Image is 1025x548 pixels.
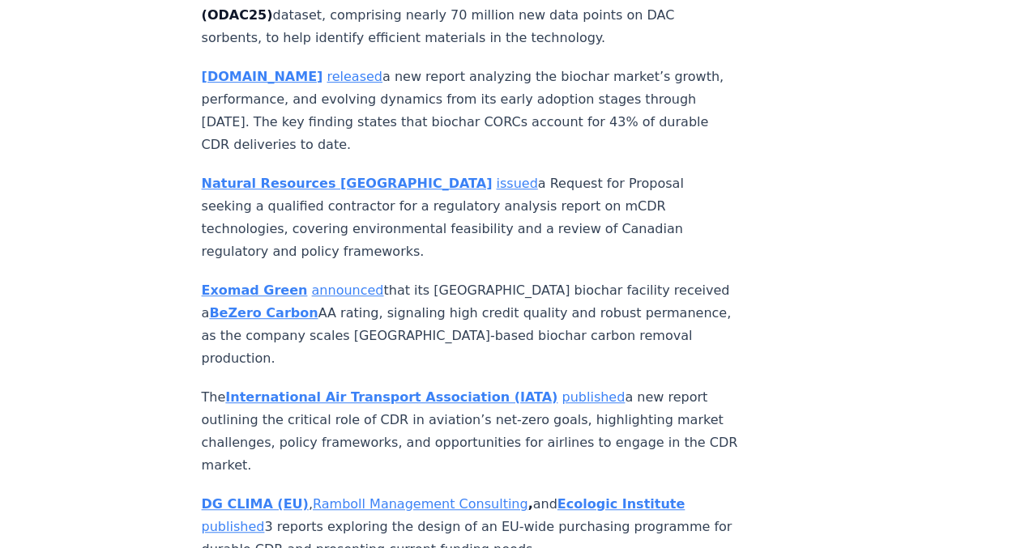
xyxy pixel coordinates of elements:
[202,69,323,84] a: [DOMAIN_NAME]
[311,282,383,298] a: announced
[202,279,738,370] p: that its [GEOGRAPHIC_DATA] biochar facility received a AA rating, signaling high credit quality a...
[202,172,738,263] p: a Request for Proposal seeking a qualified contractor for a regulatory analysis report on mCDR te...
[313,496,533,512] strong: ,
[225,389,557,405] a: International Air Transport Association (IATA)
[202,519,265,534] a: published
[202,176,493,191] a: Natural Resources [GEOGRAPHIC_DATA]
[327,69,382,84] a: released
[313,496,528,512] a: Ramboll Management Consulting
[202,496,309,512] a: DG CLIMA (EU)
[562,389,625,405] a: published
[557,496,685,512] a: Ecologic Institute
[209,305,318,321] a: BeZero Carbon
[202,386,738,477] p: The a new report outlining the critical role of CDR in aviation’s net-zero goals, highlighting ma...
[496,176,537,191] a: issued
[202,66,738,156] p: a new report analyzing the biochar market’s growth, performance, and evolving dynamics from its e...
[202,282,308,298] a: Exomad Green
